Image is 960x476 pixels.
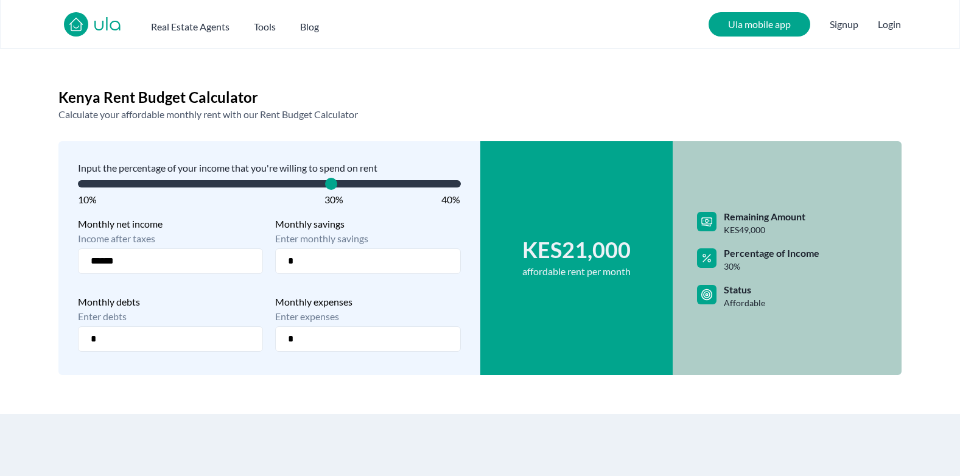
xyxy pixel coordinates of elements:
[709,12,810,37] a: Ula mobile app
[324,192,343,205] span: 30%
[724,209,805,224] span: Remaining Amount
[275,295,460,309] span: Monthly expenses
[254,15,276,34] button: Tools
[151,15,229,34] button: Real Estate Agents
[724,282,765,297] span: Status
[78,295,263,309] span: Monthly debts
[830,12,858,37] span: Signup
[441,192,460,205] span: 40%
[151,15,343,34] nav: Main
[724,224,805,236] span: KES 49,000
[78,217,263,231] span: Monthly net income
[78,161,461,175] span: Input the percentage of your income that you're willing to spend on rent
[724,297,765,309] span: Affordable
[275,231,460,246] span: Enter monthly savings
[275,217,460,231] span: Monthly savings
[522,237,631,262] span: KES 21,000
[151,19,229,34] h2: Real Estate Agents
[93,15,122,37] a: ula
[325,178,337,190] span: Sales Price
[78,231,263,246] span: Income after taxes
[58,88,902,107] h1: Kenya Rent Budget Calculator
[724,261,819,273] span: 30 %
[724,246,819,261] span: Percentage of Income
[300,19,319,34] h2: Blog
[254,19,276,34] h2: Tools
[522,265,567,277] span: affordable
[78,194,97,205] span: 10%
[275,309,460,324] span: Enter expenses
[78,309,263,324] span: Enter debts
[58,107,902,122] h2: Calculate your affordable monthly rent with our Rent Budget Calculator
[878,17,901,32] button: Login
[300,15,319,34] a: Blog
[522,264,631,279] span: rent per month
